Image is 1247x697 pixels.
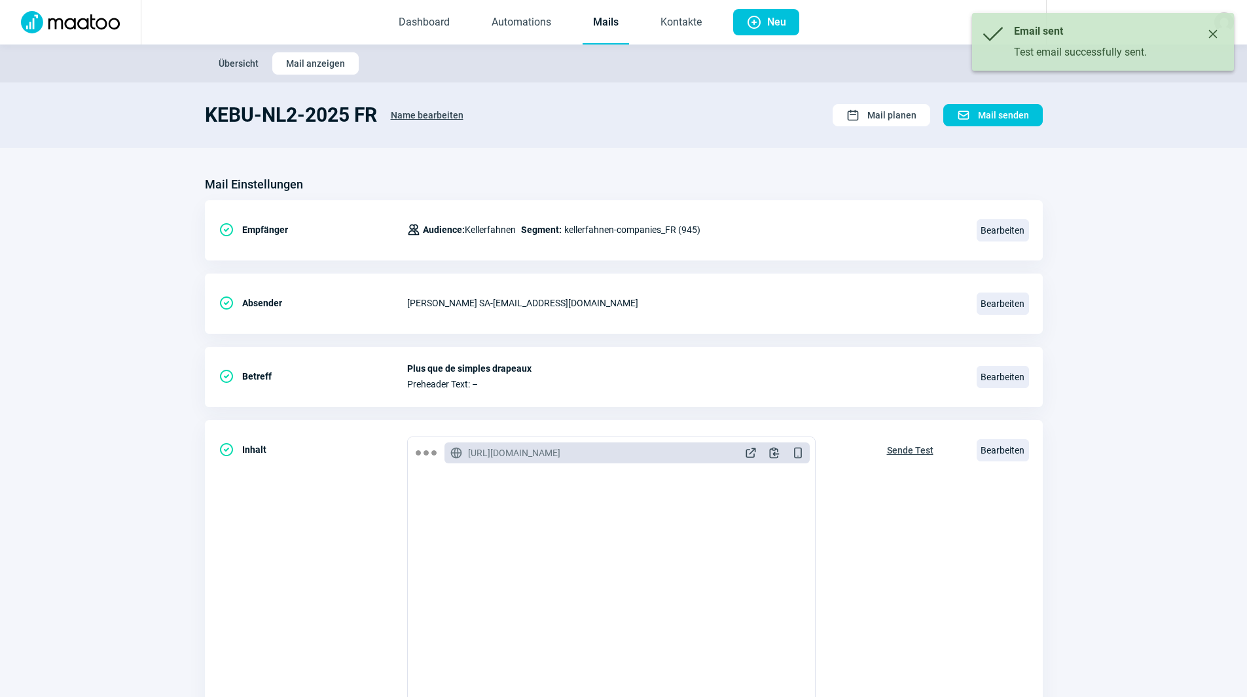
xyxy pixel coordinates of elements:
span: Kellerfahnen [423,222,516,238]
span: Neu [767,9,786,35]
div: Absender [219,290,407,316]
div: Inhalt [219,437,407,463]
span: Bearbeiten [977,439,1029,461]
a: Kontakte [650,1,712,45]
button: Mail planen [833,104,930,126]
span: Sende Test [887,440,933,461]
h3: Mail Einstellungen [205,174,303,195]
div: Test email successfully sent. [1014,45,1202,60]
img: avatar [1214,12,1234,32]
button: Mail anzeigen [272,52,359,75]
span: Name bearbeiten [391,105,463,126]
span: [URL][DOMAIN_NAME] [468,446,560,459]
span: Audience: [423,224,465,235]
div: Betreff [219,363,407,389]
h1: KEBU-NL2-2025 FR [205,103,377,127]
div: [PERSON_NAME] SA - [EMAIL_ADDRESS][DOMAIN_NAME] [407,290,961,316]
button: Mail senden [943,104,1043,126]
button: Übersicht [205,52,272,75]
div: Empfänger [219,217,407,243]
span: Bearbeiten [977,293,1029,315]
span: Segment: [521,222,562,238]
span: Übersicht [219,53,259,74]
span: Mail senden [978,105,1029,126]
a: Automations [481,1,562,45]
a: Dashboard [388,1,460,45]
button: Sende Test [873,437,947,461]
span: Mail anzeigen [286,53,345,74]
button: Close [1202,24,1223,45]
span: Mail planen [867,105,916,126]
a: Mails [583,1,629,45]
span: Bearbeiten [977,219,1029,241]
button: Neu [733,9,799,35]
div: kellerfahnen-companies_FR (945) [407,217,700,243]
span: Preheader Text: – [407,379,961,389]
button: Name bearbeiten [377,103,477,127]
img: Logo [13,11,128,33]
span: Email sent [1014,25,1063,37]
span: Bearbeiten [977,366,1029,388]
span: Plus que de simples drapeaux [407,363,961,374]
